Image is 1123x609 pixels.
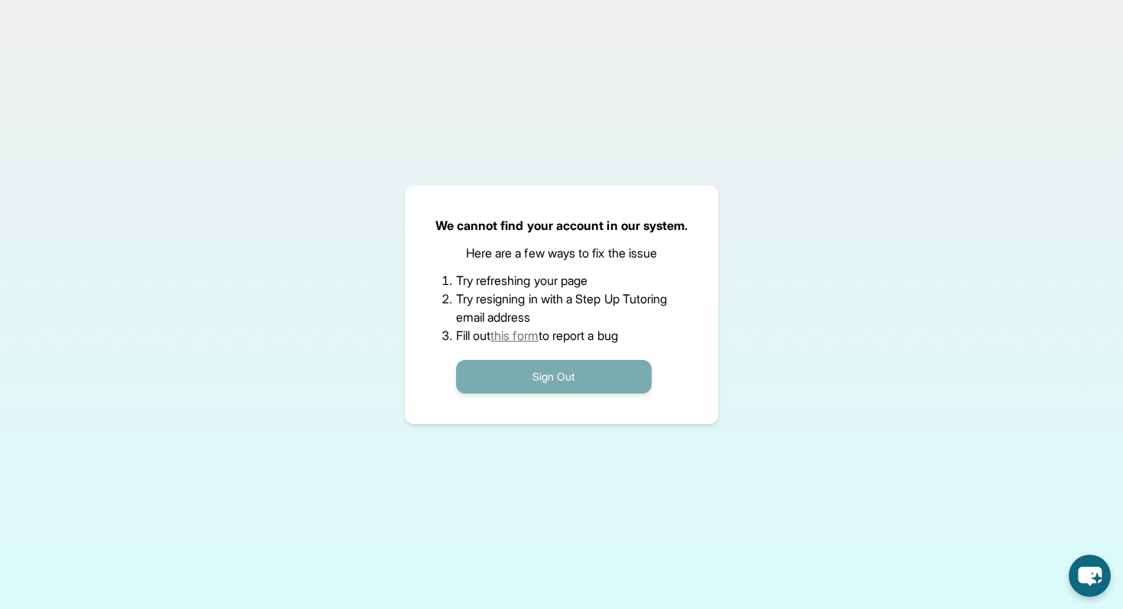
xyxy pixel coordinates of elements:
a: this form [490,328,539,343]
p: Here are a few ways to fix the issue [466,244,658,262]
button: chat-button [1069,555,1111,597]
li: Fill out to report a bug [456,326,668,345]
button: Sign Out [456,360,652,394]
li: Try refreshing your page [456,271,668,290]
a: Sign Out [456,368,652,384]
li: Try resigning in with a Step Up Tutoring email address [456,290,668,326]
p: We cannot find your account in our system. [435,216,688,235]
